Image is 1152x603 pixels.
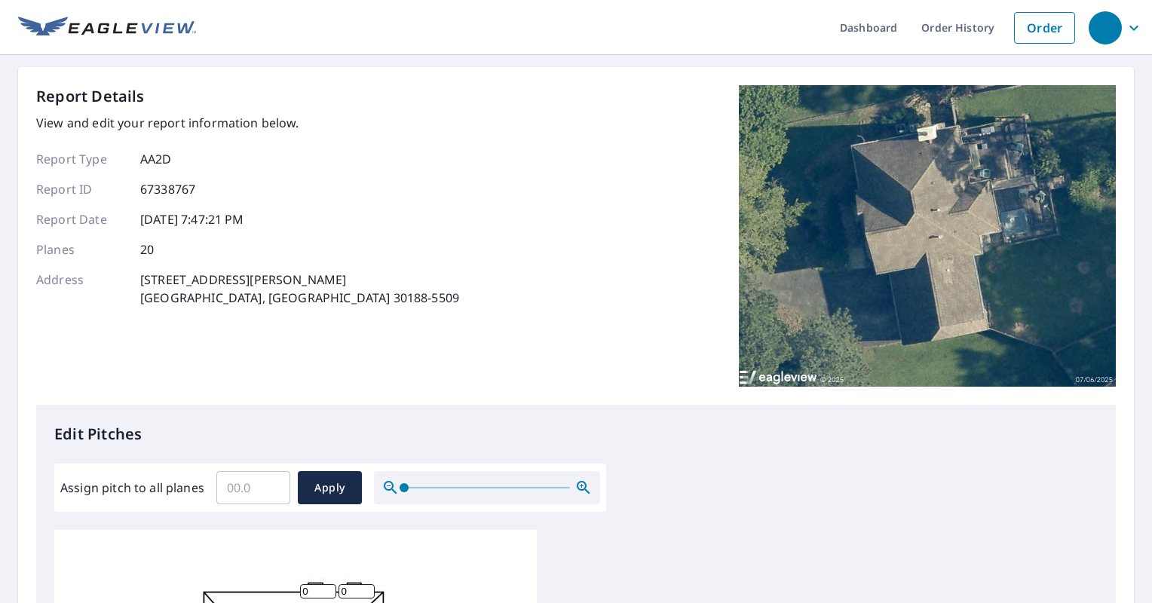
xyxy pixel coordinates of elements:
[1014,12,1075,44] a: Order
[18,17,196,39] img: EV Logo
[36,180,127,198] p: Report ID
[298,471,362,504] button: Apply
[739,85,1116,387] img: Top image
[140,180,195,198] p: 67338767
[140,210,244,228] p: [DATE] 7:47:21 PM
[140,271,459,307] p: [STREET_ADDRESS][PERSON_NAME] [GEOGRAPHIC_DATA], [GEOGRAPHIC_DATA] 30188-5509
[310,479,350,497] span: Apply
[36,114,459,132] p: View and edit your report information below.
[60,479,204,497] label: Assign pitch to all planes
[140,240,154,259] p: 20
[36,85,145,108] p: Report Details
[36,150,127,168] p: Report Type
[140,150,172,168] p: AA2D
[36,240,127,259] p: Planes
[36,271,127,307] p: Address
[54,423,1098,445] p: Edit Pitches
[216,467,290,509] input: 00.0
[36,210,127,228] p: Report Date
